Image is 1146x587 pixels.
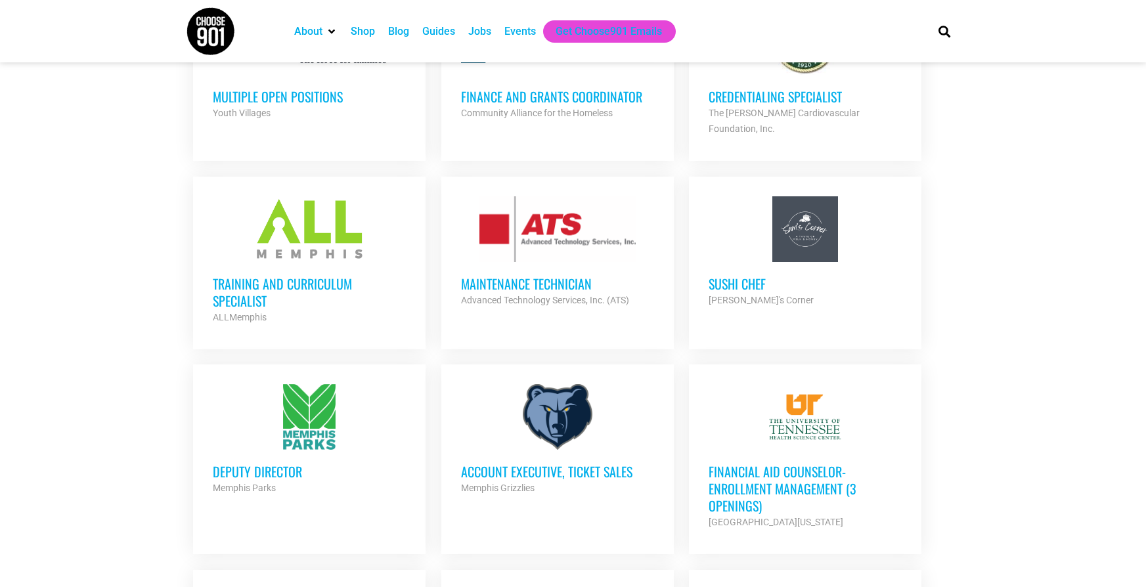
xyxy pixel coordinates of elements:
[441,177,674,328] a: Maintenance Technician Advanced Technology Services, Inc. (ATS)
[351,24,376,39] a: Shop
[193,177,426,345] a: Training and Curriculum Specialist ALLMemphis
[461,483,535,493] strong: Memphis Grizzlies
[461,295,629,305] strong: Advanced Technology Services, Inc. (ATS)
[709,108,860,134] strong: The [PERSON_NAME] Cardiovascular Foundation, Inc.
[441,364,674,515] a: Account Executive, Ticket Sales Memphis Grizzlies
[213,275,406,309] h3: Training and Curriculum Specialist
[295,24,323,39] a: About
[709,517,843,527] strong: [GEOGRAPHIC_DATA][US_STATE]
[709,88,902,105] h3: Credentialing Specialist
[288,20,916,43] nav: Main nav
[461,275,654,292] h3: Maintenance Technician
[461,88,654,105] h3: Finance and Grants Coordinator
[556,24,663,39] a: Get Choose901 Emails
[689,364,921,550] a: Financial Aid Counselor-Enrollment Management (3 Openings) [GEOGRAPHIC_DATA][US_STATE]
[709,275,902,292] h3: Sushi Chef
[193,364,426,515] a: Deputy Director Memphis Parks
[933,20,955,42] div: Search
[469,24,492,39] a: Jobs
[689,177,921,328] a: Sushi Chef [PERSON_NAME]'s Corner
[709,295,814,305] strong: [PERSON_NAME]'s Corner
[423,24,456,39] a: Guides
[213,483,276,493] strong: Memphis Parks
[461,108,613,118] strong: Community Alliance for the Homeless
[213,312,267,322] strong: ALLMemphis
[213,108,271,118] strong: Youth Villages
[461,463,654,480] h3: Account Executive, Ticket Sales
[213,463,406,480] h3: Deputy Director
[709,463,902,514] h3: Financial Aid Counselor-Enrollment Management (3 Openings)
[213,88,406,105] h3: Multiple Open Positions
[505,24,537,39] a: Events
[288,20,345,43] div: About
[389,24,410,39] a: Blog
